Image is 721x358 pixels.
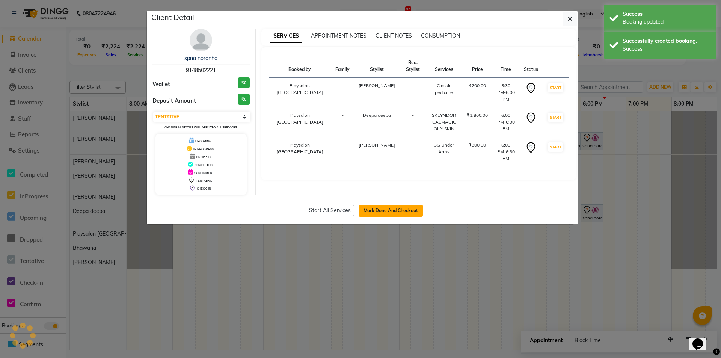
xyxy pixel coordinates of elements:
[164,125,238,129] small: Change in status will apply to all services.
[519,55,543,78] th: Status
[400,55,425,78] th: Req. Stylist
[311,32,367,39] span: APPOINTMENT NOTES
[152,97,196,105] span: Deposit Amount
[400,78,425,107] td: -
[623,45,711,53] div: Success
[430,82,458,96] div: Classic pedicure
[492,78,519,107] td: 5:30 PM-6:00 PM
[467,82,488,89] div: ₹700.00
[400,137,425,167] td: -
[376,32,412,39] span: CLIENT NOTES
[269,55,331,78] th: Booked by
[548,142,563,152] button: START
[492,137,519,167] td: 6:00 PM-6:30 PM
[430,142,458,155] div: 3G Under Arms
[492,55,519,78] th: Time
[363,112,391,118] span: Deepa deepa
[186,67,216,74] span: 9148502221
[400,107,425,137] td: -
[196,179,212,183] span: TENTATIVE
[492,107,519,137] td: 6:00 PM-6:30 PM
[689,328,713,350] iframe: chat widget
[331,78,354,107] td: -
[331,55,354,78] th: Family
[194,171,212,175] span: CONFIRMED
[196,155,211,159] span: DROPPED
[190,29,212,51] img: avatar
[548,83,563,92] button: START
[184,55,217,62] a: spna noronha
[195,163,213,167] span: COMPLETED
[623,37,711,45] div: Successfully created booking.
[462,55,492,78] th: Price
[467,112,488,119] div: ₹1,800.00
[623,18,711,26] div: Booking updated
[421,32,460,39] span: CONSUMPTION
[359,205,423,217] button: Mark Done And Checkout
[359,142,395,148] span: [PERSON_NAME]
[238,94,250,105] h3: ₹0
[238,77,250,88] h3: ₹0
[354,55,400,78] th: Stylist
[623,10,711,18] div: Success
[269,107,331,137] td: Playsalon [GEOGRAPHIC_DATA]
[548,113,563,122] button: START
[306,205,354,216] button: Start All Services
[195,139,211,143] span: UPCOMING
[269,137,331,167] td: Playsalon [GEOGRAPHIC_DATA]
[426,55,462,78] th: Services
[331,107,354,137] td: -
[270,29,302,43] span: SERVICES
[193,147,214,151] span: IN PROGRESS
[197,187,211,190] span: CHECK-IN
[331,137,354,167] td: -
[152,80,170,89] span: Wallet
[359,83,395,88] span: [PERSON_NAME]
[467,142,488,148] div: ₹300.00
[151,12,194,23] h5: Client Detail
[269,78,331,107] td: Playsalon [GEOGRAPHIC_DATA]
[430,112,458,132] div: SKEYNDOR CALMAGIC OILY SKIN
